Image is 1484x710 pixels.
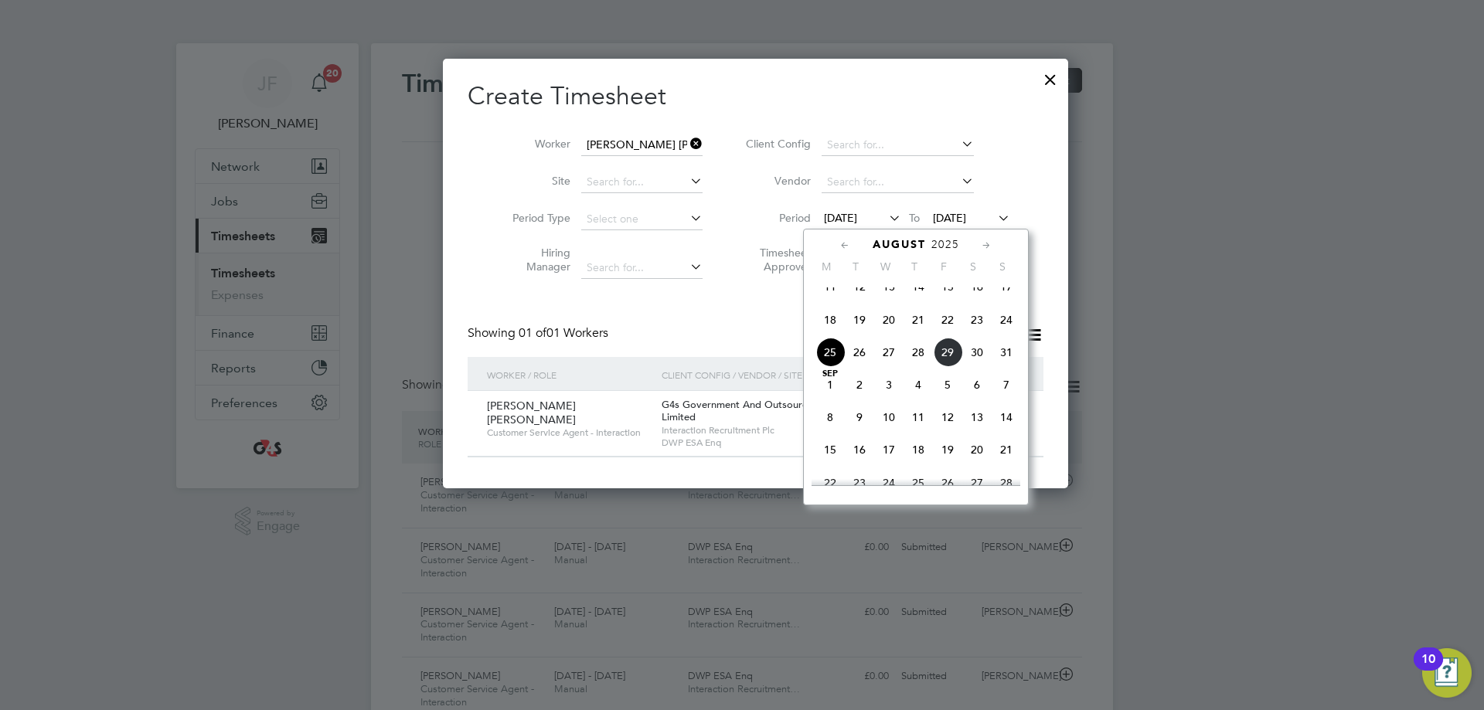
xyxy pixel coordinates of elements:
span: 27 [874,338,904,367]
span: 14 [904,272,933,301]
span: 15 [933,272,962,301]
span: [DATE] [824,211,857,225]
span: 2025 [931,238,959,251]
button: Open Resource Center, 10 new notifications [1422,648,1472,698]
span: S [958,260,988,273]
span: [DATE] [933,211,966,225]
span: 26 [845,338,874,367]
span: 10 [874,403,904,432]
span: 28 [904,338,933,367]
span: 26 [933,468,962,498]
span: 23 [962,305,992,335]
span: 21 [992,435,1021,464]
span: 13 [962,403,992,432]
label: Period Type [501,211,570,225]
input: Search for... [581,134,703,156]
label: Client Config [741,137,811,151]
input: Search for... [581,172,703,193]
span: To [904,208,924,228]
label: Timesheet Approver [741,246,811,273]
span: [PERSON_NAME] [PERSON_NAME] [487,399,576,426]
span: 18 [815,305,845,335]
span: 8 [815,403,845,432]
input: Search for... [581,257,703,279]
span: Customer Service Agent - Interaction [487,426,650,439]
span: 17 [992,272,1021,301]
span: 6 [962,370,992,399]
input: Search for... [822,172,974,193]
span: F [929,260,958,273]
span: 3 [874,370,904,399]
span: 7 [992,370,1021,399]
span: Sep [815,370,845,378]
span: 14 [992,403,1021,432]
span: S [988,260,1017,273]
span: 24 [992,305,1021,335]
input: Select one [581,209,703,230]
span: August [873,238,926,251]
span: 23 [845,468,874,498]
span: 16 [962,272,992,301]
span: T [841,260,870,273]
span: 22 [815,468,845,498]
span: 11 [815,272,845,301]
span: 13 [874,272,904,301]
span: 28 [992,468,1021,498]
span: 9 [845,403,874,432]
span: 21 [904,305,933,335]
span: 25 [815,338,845,367]
label: Period [741,211,811,225]
span: 31 [992,338,1021,367]
h2: Create Timesheet [468,80,1043,113]
span: 19 [933,435,962,464]
span: 19 [845,305,874,335]
span: Interaction Recruitment Plc [662,424,915,437]
span: 15 [815,435,845,464]
span: 30 [962,338,992,367]
span: 1 [815,370,845,399]
span: 22 [933,305,962,335]
span: 01 of [519,325,546,341]
span: 20 [874,305,904,335]
span: 25 [904,468,933,498]
div: Showing [468,325,611,341]
label: Vendor [741,174,811,188]
span: DWP ESA Enq [662,437,915,449]
span: 29 [933,338,962,367]
span: G4s Government And Outsourcing Services (Uk) Limited [662,398,883,424]
span: M [812,260,841,273]
label: Worker [501,137,570,151]
span: 5 [933,370,962,399]
div: 10 [1421,659,1435,679]
label: Hiring Manager [501,246,570,273]
span: 20 [962,435,992,464]
div: Client Config / Vendor / Site [658,357,919,392]
span: T [900,260,929,273]
span: 18 [904,435,933,464]
span: 4 [904,370,933,399]
span: 12 [845,272,874,301]
span: 12 [933,403,962,432]
span: 27 [962,468,992,498]
span: W [870,260,900,273]
span: 11 [904,403,933,432]
div: Worker / Role [483,357,658,392]
span: 24 [874,468,904,498]
span: 16 [845,435,874,464]
label: Site [501,174,570,188]
span: 2 [845,370,874,399]
input: Search for... [822,134,974,156]
span: 01 Workers [519,325,608,341]
span: 17 [874,435,904,464]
